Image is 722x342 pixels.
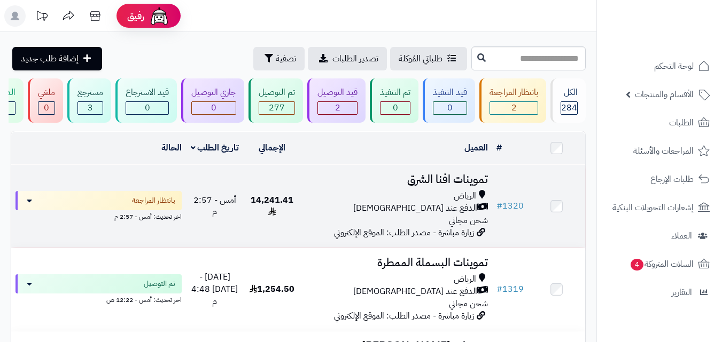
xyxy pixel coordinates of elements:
[496,200,524,212] a: #1320
[335,101,340,114] span: 2
[390,47,467,70] a: طلباتي المُوكلة
[654,59,694,74] span: لوحة التحكم
[633,144,694,158] span: المراجعات والأسئلة
[12,47,102,70] a: إضافة طلب جديد
[191,141,239,154] a: تاريخ الطلب
[77,86,103,99] div: مسترجع
[353,202,477,214] span: الدفع عند [DEMOGRAPHIC_DATA]
[454,273,476,285] span: الرياض
[421,78,477,123] a: قيد التنفيذ 0
[318,102,357,114] div: 2
[490,86,538,99] div: بانتظار المراجعة
[38,102,55,114] div: 0
[334,226,474,239] span: زيارة مباشرة - مصدر الطلب: الموقع الإلكتروني
[276,52,296,65] span: تصفية
[454,190,476,202] span: الرياض
[603,53,716,79] a: لوحة التحكم
[308,47,387,70] a: تصدير الطلبات
[393,101,398,114] span: 0
[259,141,285,154] a: الإجمالي
[305,78,368,123] a: قيد التوصيل 2
[211,101,216,114] span: 0
[671,228,692,243] span: العملاء
[253,47,305,70] button: تصفية
[113,78,179,123] a: قيد الاسترجاع 0
[649,29,712,51] img: logo-2.png
[433,102,467,114] div: 0
[44,101,49,114] span: 0
[669,115,694,130] span: الطلبات
[561,101,577,114] span: 284
[603,251,716,277] a: السلات المتروكة4
[144,279,175,289] span: تم التوصيل
[145,101,150,114] span: 0
[317,86,358,99] div: قيد التوصيل
[88,101,93,114] span: 3
[561,86,578,99] div: الكل
[191,271,238,308] span: [DATE] - [DATE] 4:48 م
[353,285,477,298] span: الدفع عند [DEMOGRAPHIC_DATA]
[603,110,716,136] a: الطلبات
[305,173,488,186] h3: تموينات افنا الشرق
[65,78,113,123] a: مسترجع 3
[78,102,103,114] div: 3
[259,86,295,99] div: تم التوصيل
[447,101,453,114] span: 0
[603,223,716,249] a: العملاء
[631,259,643,271] span: 4
[496,200,502,212] span: #
[399,52,442,65] span: طلباتي المُوكلة
[630,257,694,272] span: السلات المتروكة
[259,102,294,114] div: 277
[368,78,421,123] a: تم التنفيذ 0
[612,200,694,215] span: إشعارات التحويلات البنكية
[380,86,410,99] div: تم التنفيذ
[15,293,182,305] div: اخر تحديث: أمس - 12:22 ص
[433,86,467,99] div: قيد التنفيذ
[21,52,79,65] span: إضافة طلب جديد
[161,141,182,154] a: الحالة
[496,283,502,296] span: #
[548,78,588,123] a: الكل284
[496,141,502,154] a: #
[449,214,488,227] span: شحن مجاني
[650,172,694,187] span: طلبات الإرجاع
[126,86,169,99] div: قيد الاسترجاع
[132,195,175,206] span: بانتظار المراجعة
[449,297,488,310] span: شحن مجاني
[603,280,716,305] a: التقارير
[464,141,488,154] a: العميل
[250,283,294,296] span: 1,254.50
[603,195,716,220] a: إشعارات التحويلات البنكية
[193,194,236,219] span: أمس - 2:57 م
[38,86,55,99] div: ملغي
[246,78,305,123] a: تم التوصيل 277
[251,194,293,219] span: 14,241.41
[269,101,285,114] span: 277
[603,138,716,164] a: المراجعات والأسئلة
[126,102,168,114] div: 0
[381,102,410,114] div: 0
[672,285,692,300] span: التقارير
[490,102,538,114] div: 2
[477,78,548,123] a: بانتظار المراجعة 2
[191,86,236,99] div: جاري التوصيل
[127,10,144,22] span: رفيق
[179,78,246,123] a: جاري التوصيل 0
[26,78,65,123] a: ملغي 0
[28,5,55,29] a: تحديثات المنصة
[496,283,524,296] a: #1319
[15,210,182,221] div: اخر تحديث: أمس - 2:57 م
[511,101,517,114] span: 2
[603,166,716,192] a: طلبات الإرجاع
[149,5,170,27] img: ai-face.png
[332,52,378,65] span: تصدير الطلبات
[334,309,474,322] span: زيارة مباشرة - مصدر الطلب: الموقع الإلكتروني
[305,257,488,269] h3: تموينات البسملة الممطرة
[192,102,236,114] div: 0
[635,87,694,102] span: الأقسام والمنتجات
